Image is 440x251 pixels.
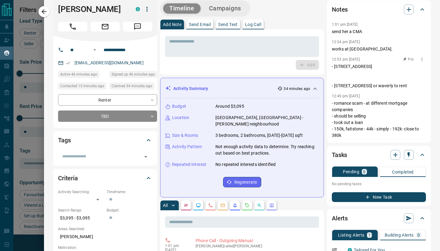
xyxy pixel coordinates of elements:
[269,203,274,208] svg: Agent Actions
[215,114,319,127] p: [GEOGRAPHIC_DATA], [GEOGRAPHIC_DATA] - [PERSON_NAME] neighbourhood
[332,100,426,139] p: - romance scam - at different mortgage companies - should be selling - took out a loan - 150k, fa...
[385,233,414,237] p: Building Alerts
[58,213,104,223] p: $3,095 - $3,095
[163,203,168,208] p: All
[107,189,152,195] p: Timeframe:
[58,83,106,91] div: Mon Oct 13 2025
[332,192,426,202] button: New Task
[400,57,417,62] button: Pin
[58,94,157,106] div: Renter
[332,46,426,52] p: works at [GEOGRAPHIC_DATA].
[173,85,208,92] p: Activity Summary
[203,3,247,13] button: Campaigns
[215,103,244,110] p: Around $3,095
[109,83,157,91] div: Mon Oct 13 2025
[257,203,262,208] svg: Opportunities
[172,132,198,139] p: Size & Rooms
[392,170,414,174] p: Completed
[218,22,238,27] p: Send Text
[58,232,152,242] p: [PERSON_NAME]
[136,7,140,11] div: condos.ca
[58,173,78,183] h2: Criteria
[189,22,211,27] p: Send Email
[60,71,97,77] span: Active 46 minutes ago
[233,203,237,208] svg: Listing Alerts
[215,161,276,168] p: No repeated interests identified
[163,22,182,27] p: Add Note
[196,203,201,208] svg: Lead Browsing Activity
[332,94,360,98] p: 12:49 pm [DATE]
[123,22,152,32] span: Message
[165,83,319,94] div: Activity Summary34 minutes ago
[58,135,71,145] h2: Tags
[107,208,152,213] p: Budget:
[172,161,206,168] p: Repeated Interest
[172,114,189,121] p: Location
[66,61,70,65] svg: Email Verified
[58,71,106,80] div: Mon Oct 13 2025
[172,144,202,150] p: Activity Pattern
[332,63,426,89] p: - [STREET_ADDRESS] - [STREET_ADDRESS] or waverly to rent
[223,177,261,187] button: Regenerate
[58,245,152,250] p: Motivation:
[215,144,319,156] p: Not enough activity data to determine. Try reaching out based on best practices.
[332,57,360,62] p: 12:53 pm [DATE]
[215,132,303,139] p: 3 bedrooms, 2 bathrooms, [DATE]-[DATE] sqft
[75,60,144,65] a: [EMAIL_ADDRESS][DOMAIN_NAME]
[368,233,371,237] p: 1
[332,28,426,35] p: send her a CMA
[332,150,347,160] h2: Tasks
[245,22,261,27] p: Log Call
[90,22,120,32] span: Email
[220,203,225,208] svg: Emails
[58,171,152,185] div: Criteria
[172,103,186,110] p: Budget
[58,208,104,213] p: Search Range:
[58,22,87,32] span: Call
[58,4,127,14] h1: [PERSON_NAME]
[58,189,104,195] p: Actively Searching:
[332,40,360,44] p: 12:54 pm [DATE]
[109,71,157,80] div: Mon Oct 13 2025
[332,5,348,14] h2: Notes
[332,2,426,17] div: Notes
[332,213,348,223] h2: Alerts
[58,133,152,148] div: Tags
[332,179,426,189] p: No pending tasks
[163,3,200,13] button: Timeline
[58,111,157,122] div: TBD
[141,152,150,161] button: Open
[332,148,426,162] div: Tasks
[91,46,98,54] button: Open
[338,233,365,237] p: Listing Alerts
[60,83,104,89] span: Contacted 15 minutes ago
[417,233,420,237] p: 0
[343,170,359,174] p: Pending
[196,244,317,248] p: [PERSON_NAME] called [PERSON_NAME]
[363,170,365,174] p: 0
[196,238,317,244] p: Phone Call - Outgoing Manual
[112,83,152,89] span: Claimed 34 minutes ago
[112,71,155,77] span: Signed up 46 minutes ago
[58,226,152,232] p: Areas Searched:
[332,211,426,226] div: Alerts
[284,86,310,92] p: 34 minutes ago
[245,203,250,208] svg: Requests
[165,244,186,248] p: 1:01 pm
[208,203,213,208] svg: Calls
[184,203,189,208] svg: Notes
[332,22,358,27] p: 1:01 pm [DATE]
